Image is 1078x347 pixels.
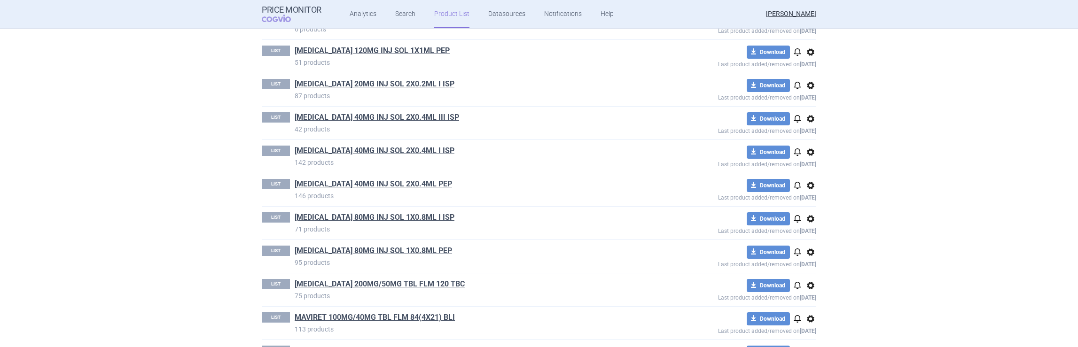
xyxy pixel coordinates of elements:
a: Price MonitorCOGVIO [262,5,321,23]
strong: [DATE] [800,294,816,301]
p: 146 products [295,191,650,200]
button: Download [747,212,790,225]
strong: [DATE] [800,328,816,334]
button: Download [747,79,790,92]
button: Download [747,46,790,59]
button: Download [747,112,790,125]
button: Download [747,312,790,325]
p: Last product added/removed on [650,292,816,301]
p: Last product added/removed on [650,259,816,268]
strong: [DATE] [800,228,816,234]
a: [MEDICAL_DATA] 40MG INJ SOL 2X0.4ML III ISP [295,112,459,123]
a: [MEDICAL_DATA] 40MG INJ SOL 2X0.4ML PEP [295,179,452,189]
a: MAVIRET 100MG/40MG TBL FLM 84(4X21) BLI [295,312,455,323]
strong: Price Monitor [262,5,321,15]
h1: HUMIRA 80MG INJ SOL 1X0.8ML I ISP [295,212,650,224]
p: Last product added/removed on [650,125,816,134]
strong: [DATE] [800,161,816,168]
p: Last product added/removed on [650,225,816,234]
strong: [DATE] [800,94,816,101]
h1: KALETRA 200MG/50MG TBL FLM 120 TBC [295,279,650,291]
a: [MEDICAL_DATA] 120MG INJ SOL 1X1ML PEP [295,46,450,56]
p: Last product added/removed on [650,159,816,168]
p: 51 products [295,58,650,67]
a: [MEDICAL_DATA] 40MG INJ SOL 2X0.4ML I ISP [295,146,454,156]
p: 113 products [295,324,650,334]
p: Last product added/removed on [650,325,816,334]
p: LIST [262,279,290,289]
strong: [DATE] [800,28,816,34]
p: LIST [262,146,290,156]
p: 95 products [295,258,650,267]
button: Download [747,146,790,159]
strong: [DATE] [800,194,816,201]
h1: MAVIRET 100MG/40MG TBL FLM 84(4X21) BLI [295,312,650,324]
p: LIST [262,46,290,56]
strong: [DATE] [800,261,816,268]
button: Download [747,246,790,259]
a: [MEDICAL_DATA] 80MG INJ SOL 1X0.8ML PEP [295,246,452,256]
p: LIST [262,112,290,123]
p: 142 products [295,158,650,167]
p: LIST [262,246,290,256]
p: 75 products [295,291,650,301]
p: LIST [262,79,290,89]
p: Last product added/removed on [650,92,816,101]
p: Last product added/removed on [650,25,816,34]
h1: HUMIRA 80MG INJ SOL 1X0.8ML PEP [295,246,650,258]
button: Download [747,279,790,292]
p: LIST [262,179,290,189]
p: 71 products [295,224,650,234]
h1: HUMIRA 40MG INJ SOL 2X0.4ML I ISP [295,146,650,158]
a: [MEDICAL_DATA] 20MG INJ SOL 2X0.2ML I ISP [295,79,454,89]
h1: HUMIRA 40MG INJ SOL 2X0.4ML PEP [295,179,650,191]
a: [MEDICAL_DATA] 200MG/50MG TBL FLM 120 TBC [295,279,465,289]
p: 6 products [295,24,650,34]
button: Download [747,179,790,192]
a: [MEDICAL_DATA] 80MG INJ SOL 1X0.8ML I ISP [295,212,454,223]
strong: [DATE] [800,61,816,68]
p: LIST [262,212,290,223]
h1: EMGALITY 120MG INJ SOL 1X1ML PEP [295,46,650,58]
p: Last product added/removed on [650,192,816,201]
span: COGVIO [262,15,304,22]
p: 42 products [295,124,650,134]
strong: [DATE] [800,128,816,134]
h1: HUMIRA 20MG INJ SOL 2X0.2ML I ISP [295,79,650,91]
p: LIST [262,312,290,323]
p: 87 products [295,91,650,100]
h1: HUMIRA 40MG INJ SOL 2X0.4ML III ISP [295,112,650,124]
p: Last product added/removed on [650,59,816,68]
